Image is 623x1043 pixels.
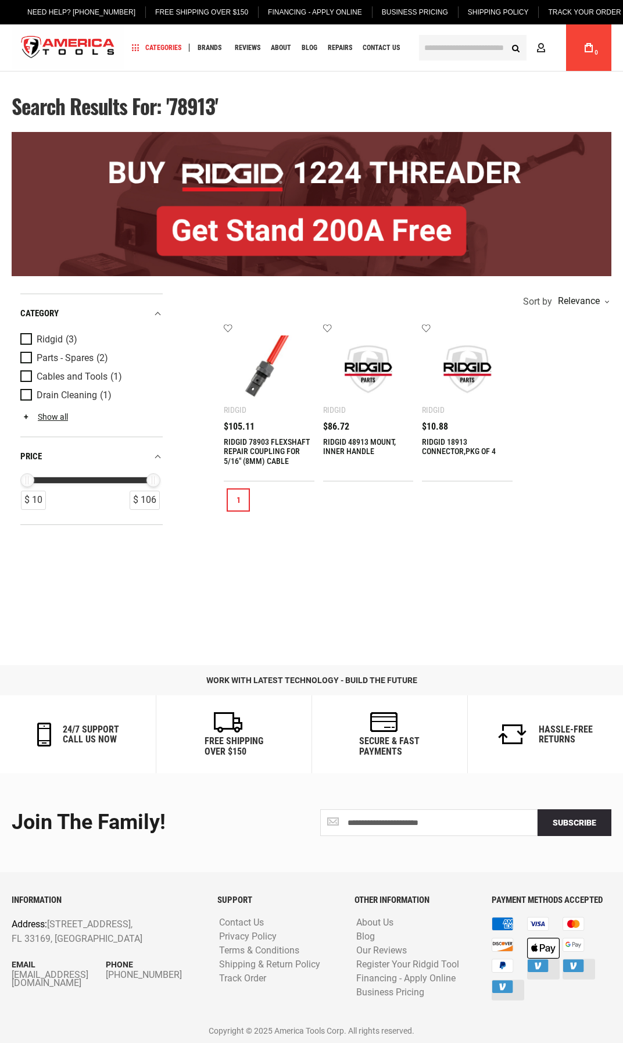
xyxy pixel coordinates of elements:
[110,372,122,382] span: (1)
[539,724,593,745] h6: Hassle-Free Returns
[12,132,611,277] img: BOGO: Buy RIDGID® 1224 Threader, Get Stand 200A Free!
[132,44,181,52] span: Categories
[323,40,357,56] a: Repairs
[20,352,160,365] a: Parts - Spares (2)
[12,917,162,946] p: [STREET_ADDRESS], FL 33169, [GEOGRAPHIC_DATA]
[20,412,68,422] a: Show all
[323,405,346,415] div: Ridgid
[130,491,160,510] div: $ 106
[422,437,496,456] a: RIDGID 18913 CONNECTOR,PKG OF 4
[555,297,608,306] div: Relevance
[434,335,501,403] img: RIDGID 18913 CONNECTOR,PKG OF 4
[66,335,77,345] span: (3)
[216,917,267,928] a: Contact Us
[216,945,302,956] a: Terms & Conditions
[353,931,378,942] a: Blog
[224,405,246,415] div: Ridgid
[227,488,250,512] a: 1
[323,422,349,431] span: $86.72
[127,40,187,56] a: Categories
[96,353,108,363] span: (2)
[335,335,402,403] img: RIDGID 48913 MOUNT, INNER HANDLE
[357,40,405,56] a: Contact Us
[20,306,163,322] div: category
[63,724,119,745] h6: 24/7 support call us now
[216,931,280,942] a: Privacy Policy
[235,44,260,51] span: Reviews
[37,353,94,363] span: Parts - Spares
[12,91,218,121] span: Search results for: '78913'
[492,895,611,905] h6: PAYMENT METHODS ACCEPTED
[12,958,106,971] p: Email
[20,389,160,402] a: Drain Cleaning (1)
[216,973,269,984] a: Track Order
[353,987,427,998] a: Business Pricing
[224,437,310,466] a: RIDGID 78903 FLEXSHAFT REPAIR COUPLING FOR 5/16" (8MM) CABLE
[12,1024,611,1037] p: Copyright © 2025 America Tools Corp. All rights reserved.
[216,959,323,970] a: Shipping & Return Policy
[205,736,263,756] h6: Free Shipping Over $150
[460,1006,623,1043] iframe: LiveChat chat widget
[20,370,160,383] a: Cables and Tools (1)
[106,971,200,979] a: [PHONE_NUMBER]
[504,37,527,59] button: Search
[553,818,596,827] span: Subscribe
[296,40,323,56] a: Blog
[266,40,296,56] a: About
[20,294,163,525] div: Product Filters
[37,334,63,345] span: Ridgid
[353,959,462,970] a: Register Your Ridgid Tool
[37,390,97,401] span: Drain Cleaning
[230,40,266,56] a: Reviews
[12,919,47,930] span: Address:
[353,917,396,928] a: About Us
[538,809,611,836] button: Subscribe
[224,422,255,431] span: $105.11
[271,44,291,51] span: About
[192,40,227,56] a: Brands
[20,333,160,346] a: Ridgid (3)
[578,24,600,71] a: 0
[12,132,611,141] a: BOGO: Buy RIDGID® 1224 Threader, Get Stand 200A Free!
[353,973,459,984] a: Financing - Apply Online
[217,895,337,905] h6: SUPPORT
[198,44,221,51] span: Brands
[595,49,598,56] span: 0
[12,895,200,905] h6: INFORMATION
[359,736,420,756] h6: secure & fast payments
[21,491,46,510] div: $ 10
[422,422,448,431] span: $10.88
[100,391,112,401] span: (1)
[37,372,108,382] span: Cables and Tools
[12,811,303,834] div: Join the Family!
[302,44,317,51] span: Blog
[12,971,106,987] a: [EMAIL_ADDRESS][DOMAIN_NAME]
[422,405,445,415] div: Ridgid
[353,945,410,956] a: Our Reviews
[355,895,474,905] h6: OTHER INFORMATION
[20,449,163,465] div: price
[12,26,124,70] a: store logo
[106,958,200,971] p: Phone
[523,297,552,306] span: Sort by
[235,335,303,403] img: RIDGID 78903 FLEXSHAFT REPAIR COUPLING FOR 5/16
[323,437,396,456] a: RIDGID 48913 MOUNT, INNER HANDLE
[363,44,400,51] span: Contact Us
[468,8,529,16] span: Shipping Policy
[328,44,352,51] span: Repairs
[12,26,124,70] img: America Tools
